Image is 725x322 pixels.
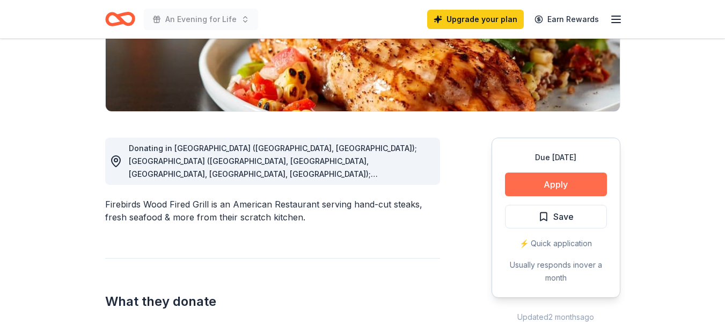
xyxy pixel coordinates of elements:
div: ⚡️ Quick application [505,237,607,250]
h2: What they donate [105,293,440,310]
div: Due [DATE] [505,151,607,164]
div: Usually responds in over a month [505,259,607,284]
button: Save [505,205,607,228]
button: An Evening for Life [144,9,258,30]
a: Home [105,6,135,32]
span: Save [553,210,574,224]
button: Apply [505,173,607,196]
a: Earn Rewards [528,10,605,29]
div: Firebirds Wood Fired Grill is an American Restaurant serving hand-cut steaks, fresh seafood & mor... [105,198,440,224]
span: An Evening for Life [165,13,237,26]
a: Upgrade your plan [427,10,524,29]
